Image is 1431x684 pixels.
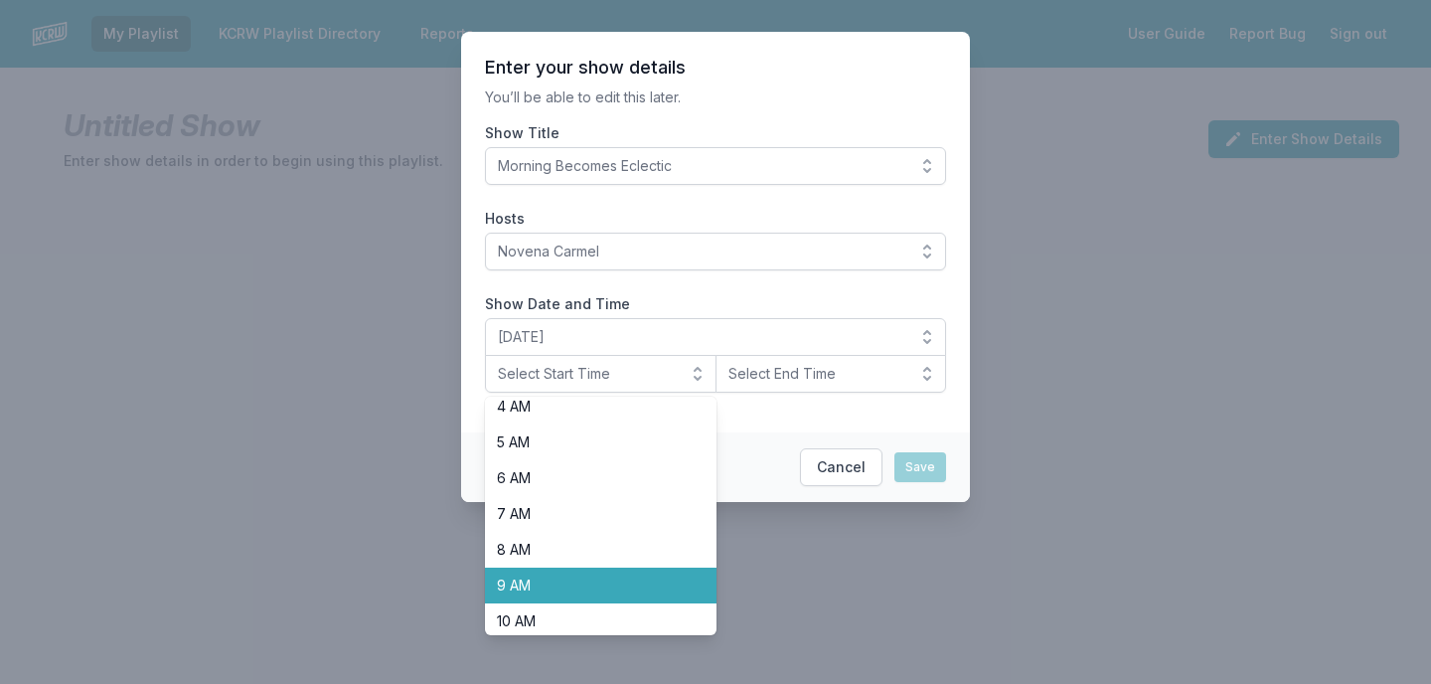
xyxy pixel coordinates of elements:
button: [DATE] [485,318,946,356]
label: Hosts [485,209,946,229]
span: 9 AM [497,576,681,596]
span: 10 AM [497,611,681,631]
label: Show Title [485,123,946,143]
span: [DATE] [498,327,905,347]
button: Cancel [800,448,882,486]
span: Morning Becomes Eclectic [498,156,905,176]
button: Select End Time [715,355,947,393]
span: 6 AM [497,468,681,488]
span: 5 AM [497,432,681,452]
button: Save [894,452,946,482]
p: You’ll be able to edit this later. [485,87,946,107]
span: 7 AM [497,504,681,524]
legend: Show Date and Time [485,294,630,314]
span: Select End Time [728,364,906,384]
button: Select Start Time [485,355,716,393]
span: Select Start Time [498,364,676,384]
span: 4 AM [497,397,681,417]
header: Enter your show details [485,56,946,80]
button: Novena Carmel [485,233,946,270]
button: Morning Becomes Eclectic [485,147,946,185]
span: 8 AM [497,540,681,560]
span: Novena Carmel [498,242,905,261]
